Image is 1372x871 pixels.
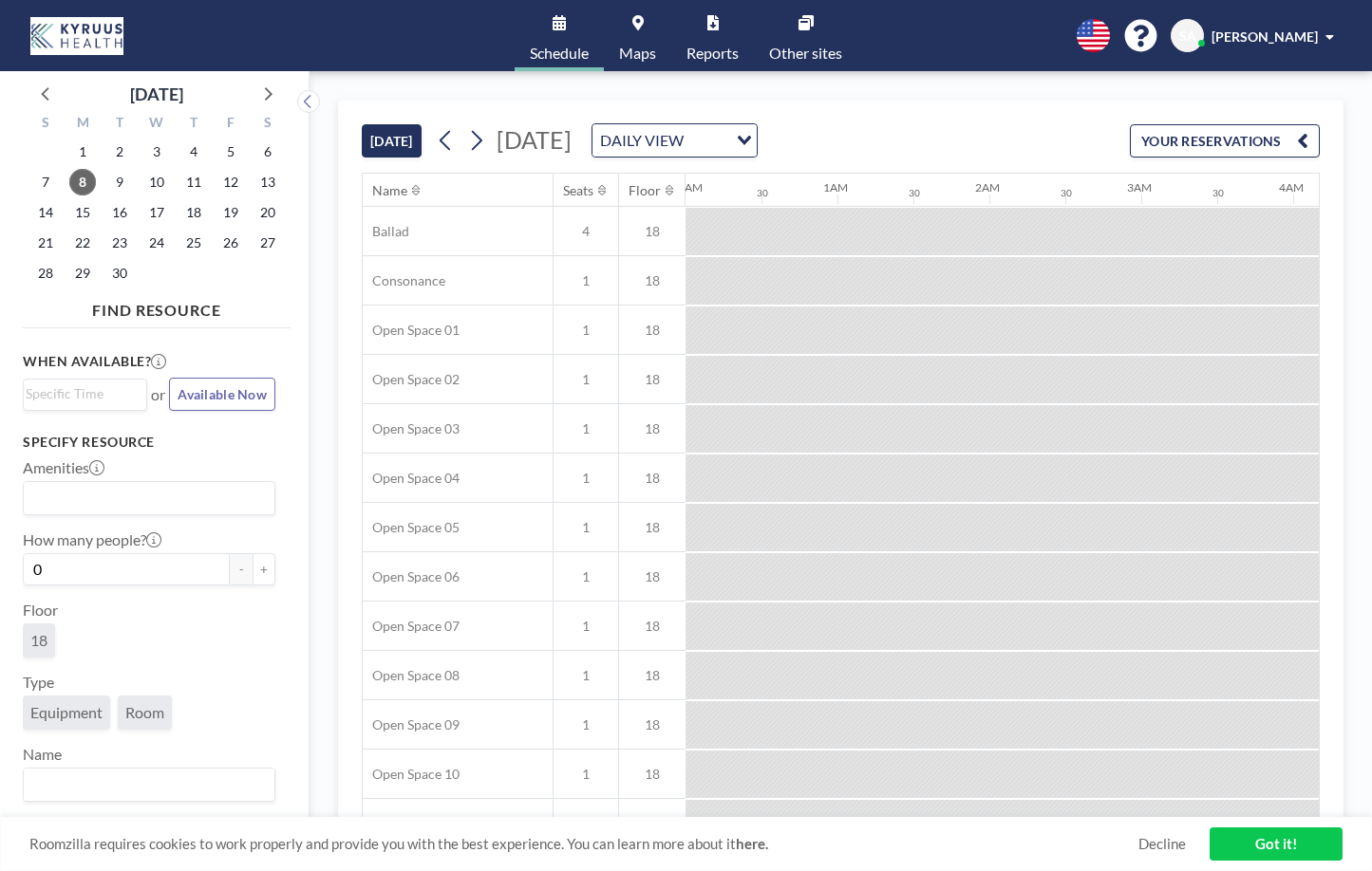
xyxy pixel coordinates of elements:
div: Floor [629,182,661,199]
div: 30 [909,187,920,199]
div: Search for option [24,769,274,801]
input: Search for option [26,772,264,797]
span: Wednesday, September 24, 2025 [143,230,170,256]
span: Roomzilla requires cookies to work properly and provide you with the best experience. You can lea... [29,835,1138,853]
span: 18 [619,618,686,635]
img: organization-logo [30,17,123,55]
span: Sunday, September 7, 2025 [32,169,59,195]
span: 1 [554,568,618,585]
span: Open Space 09 [363,716,460,733]
span: Sunday, September 28, 2025 [32,260,59,287]
button: [DATE] [362,124,422,158]
span: 18 [619,667,686,684]
span: or [151,385,165,404]
span: SA [1179,28,1196,45]
span: 1 [554,815,618,832]
span: 18 [619,766,686,783]
span: Monday, September 15, 2025 [69,199,96,226]
label: How many people? [23,530,161,549]
span: Thursday, September 25, 2025 [180,230,207,256]
span: Room [125,703,164,722]
span: DAILY VIEW [596,128,687,153]
span: Monday, September 22, 2025 [69,230,96,256]
span: Saturday, September 13, 2025 [254,169,281,195]
a: Decline [1138,835,1186,853]
span: Available Now [178,386,267,402]
span: Open Space 10 [363,766,460,783]
span: Thursday, September 4, 2025 [180,139,207,165]
span: 1 [554,272,618,289]
span: Other sites [769,46,842,61]
span: 18 [619,568,686,585]
span: Open Space 01 [363,322,460,339]
button: + [253,553,275,585]
span: Thursday, September 18, 2025 [180,199,207,226]
span: Tuesday, September 2, 2025 [106,139,133,165]
span: 18 [619,716,686,733]
span: Saturday, September 20, 2025 [254,199,281,226]
span: 1 [554,420,618,437]
label: Name [23,745,62,764]
span: Monday, September 8, 2025 [69,169,96,195]
div: Name [372,182,407,199]
span: Thursday, September 11, 2025 [180,169,207,195]
span: Wednesday, September 17, 2025 [143,199,170,226]
div: 30 [757,187,768,199]
div: Search for option [24,482,274,514]
span: Wednesday, September 3, 2025 [143,139,170,165]
span: Sunday, September 21, 2025 [32,230,59,256]
span: Friday, September 19, 2025 [217,199,244,226]
span: 18 [619,519,686,536]
div: Seats [563,182,593,199]
span: 18 [619,470,686,487]
span: Open Space 07 [363,618,460,635]
div: T [175,112,212,137]
span: 1 [554,322,618,339]
span: Tuesday, September 23, 2025 [106,230,133,256]
div: 3AM [1127,180,1152,195]
button: YOUR RESERVATIONS [1130,124,1320,158]
span: Open Space 03 [363,420,460,437]
span: Schedule [530,46,589,61]
div: 30 [1212,187,1224,199]
span: Tuesday, September 9, 2025 [106,169,133,195]
span: 18 [619,420,686,437]
div: S [249,112,286,137]
span: 18 [619,371,686,388]
div: 1AM [823,180,848,195]
span: 1 [554,766,618,783]
span: Open Space 04 [363,470,460,487]
span: Tuesday, September 16, 2025 [106,199,133,226]
div: 12AM [671,180,703,195]
span: Open Space 05 [363,519,460,536]
div: 30 [1061,187,1072,199]
span: 1 [554,667,618,684]
span: 1 [554,618,618,635]
span: Open Space 02 [363,371,460,388]
span: Open Space 11 [363,815,460,832]
h4: FIND RESOURCE [23,293,291,320]
div: 2AM [975,180,1000,195]
span: 4 [554,223,618,240]
span: Friday, September 26, 2025 [217,230,244,256]
span: 1 [554,716,618,733]
span: Maps [619,46,656,61]
span: Open Space 06 [363,568,460,585]
span: Reports [686,46,739,61]
div: 4AM [1279,180,1304,195]
span: Friday, September 12, 2025 [217,169,244,195]
button: Available Now [169,378,275,411]
input: Search for option [689,128,725,153]
span: [DATE] [497,125,572,154]
span: 18 [619,815,686,832]
span: Wednesday, September 10, 2025 [143,169,170,195]
label: Amenities [23,458,104,477]
div: [DATE] [130,81,183,107]
span: 18 [619,272,686,289]
span: Equipment [30,703,103,722]
span: Open Space 08 [363,667,460,684]
span: Friday, September 5, 2025 [217,139,244,165]
span: Monday, September 1, 2025 [69,139,96,165]
span: [PERSON_NAME] [1212,28,1318,45]
a: here. [736,835,768,852]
